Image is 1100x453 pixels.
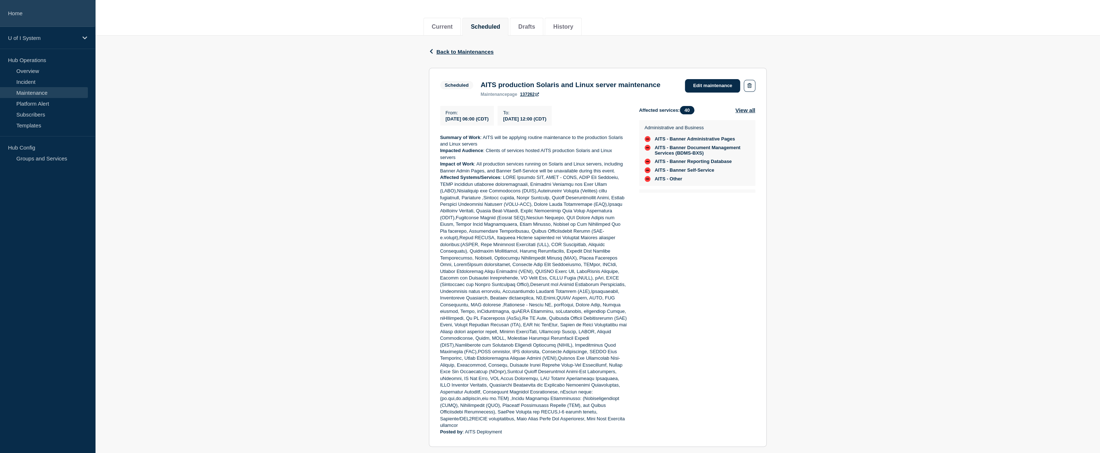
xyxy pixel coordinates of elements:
span: AITS - Other [655,176,682,182]
p: From : [446,110,489,115]
p: : AITS will be applying routine maintenance to the production Solaris and Linux servers [440,134,628,148]
p: : AITS Deployment [440,429,628,435]
span: [DATE] 06:00 (CDT) [446,116,489,122]
div: down [645,159,650,164]
span: maintenance [480,92,507,97]
button: View all [735,106,755,114]
a: Edit maintenance [685,79,740,93]
p: page [480,92,517,97]
span: 40 [680,106,694,114]
strong: Impact of Work [440,161,474,167]
p: : Clients of services hosted AITS production Solaris and Linux servers [440,147,628,161]
p: : All production services running on Solaris and Linux servers, including Banner Admin Pages, and... [440,161,628,174]
button: Drafts [518,24,535,30]
button: Current [432,24,453,30]
p: To : [503,110,546,115]
div: down [645,136,650,142]
a: 137262 [520,92,539,97]
button: History [553,24,573,30]
span: [DATE] 12:00 (CDT) [503,116,546,122]
strong: Impacted Audience [440,148,483,153]
div: down [645,145,650,151]
p: U of I System [8,35,78,41]
span: Scheduled [440,81,474,89]
span: Affected services: [639,106,698,114]
p: Administrative and Business [645,125,748,130]
div: down [645,167,650,173]
div: down [645,176,650,182]
button: Back to Maintenances [429,49,494,55]
button: Scheduled [471,24,500,30]
h3: AITS production Solaris and Linux server maintenance [480,81,660,89]
strong: Affected Systems/Services [440,175,500,180]
p: : LORE Ipsumdo SIT, AMET - CONS, ADIP Eli Seddoeiu, TEMP incididun utlaboree doloremagnaali, Enim... [440,174,628,429]
span: AITS - Banner Self-Service [655,167,714,173]
span: Back to Maintenances [437,49,494,55]
strong: Summary of Work [440,135,480,140]
span: AITS - Banner Reporting Database [655,159,732,164]
span: AITS - Banner Document Management Services (BDMS-BXS) [655,145,748,156]
strong: Posted by [440,429,463,434]
span: AITS - Banner Administrative Pages [655,136,735,142]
